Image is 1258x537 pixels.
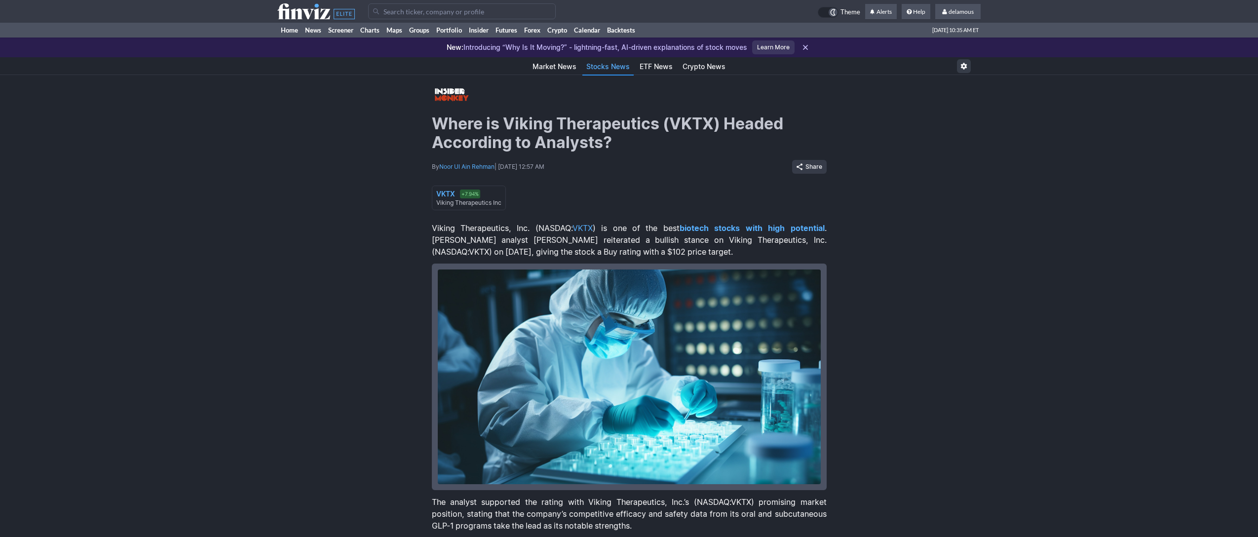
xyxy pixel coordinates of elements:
[932,23,979,38] span: [DATE] 10:35 AM ET
[447,42,747,52] p: Introducing “Why Is It Moving?” - lightning-fast, AI-driven explanations of stock moves
[805,162,822,172] span: Share
[432,115,827,152] h1: Where is Viking Therapeutics (VKTX) Headed According to Analysts?
[447,43,463,51] span: New:
[436,189,455,199] div: VKTX
[840,7,860,18] span: Theme
[521,23,544,38] a: Forex
[935,4,981,20] a: delamous
[357,23,383,38] a: Charts
[492,23,521,38] a: Futures
[582,58,634,76] a: Stocks News
[529,58,580,76] a: Market News
[438,269,821,484] img: Viking Therapeutics (VKTX) Soars 9.7% on Looming Weight Loss Drug Trial Results
[604,23,639,38] a: Backtests
[679,58,729,76] a: Crypto News
[544,23,571,38] a: Crypto
[277,23,302,38] a: Home
[432,222,827,258] p: Viking Therapeutics, Inc. (NASDAQ: ) is one of the best . [PERSON_NAME] analyst [PERSON_NAME] rei...
[368,3,556,19] input: Search
[571,23,604,38] a: Calendar
[325,23,357,38] a: Screener
[433,23,465,38] a: Portfolio
[752,40,795,54] a: Learn More
[949,8,974,15] span: delamous
[465,23,492,38] a: Insider
[460,190,480,198] div: +7.94%
[680,223,825,233] a: biotech stocks with high potential
[636,58,677,76] a: ETF News
[792,160,827,174] button: Share
[436,199,501,207] div: Viking Therapeutics Inc
[383,23,406,38] a: Maps
[572,223,593,233] a: VKTX
[818,7,860,18] a: Theme
[302,23,325,38] a: News
[865,4,897,20] a: Alerts
[432,496,827,532] p: The analyst supported the rating with Viking Therapeutics, Inc.’s (NASDAQ:VKTX) promising market ...
[406,23,433,38] a: Groups
[439,163,495,170] a: Noor Ul Ain Rehman
[432,186,506,210] a: VKTX +7.94% Viking Therapeutics Inc
[432,163,792,171] div: By | [DATE] 12:57 AM
[902,4,930,20] a: Help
